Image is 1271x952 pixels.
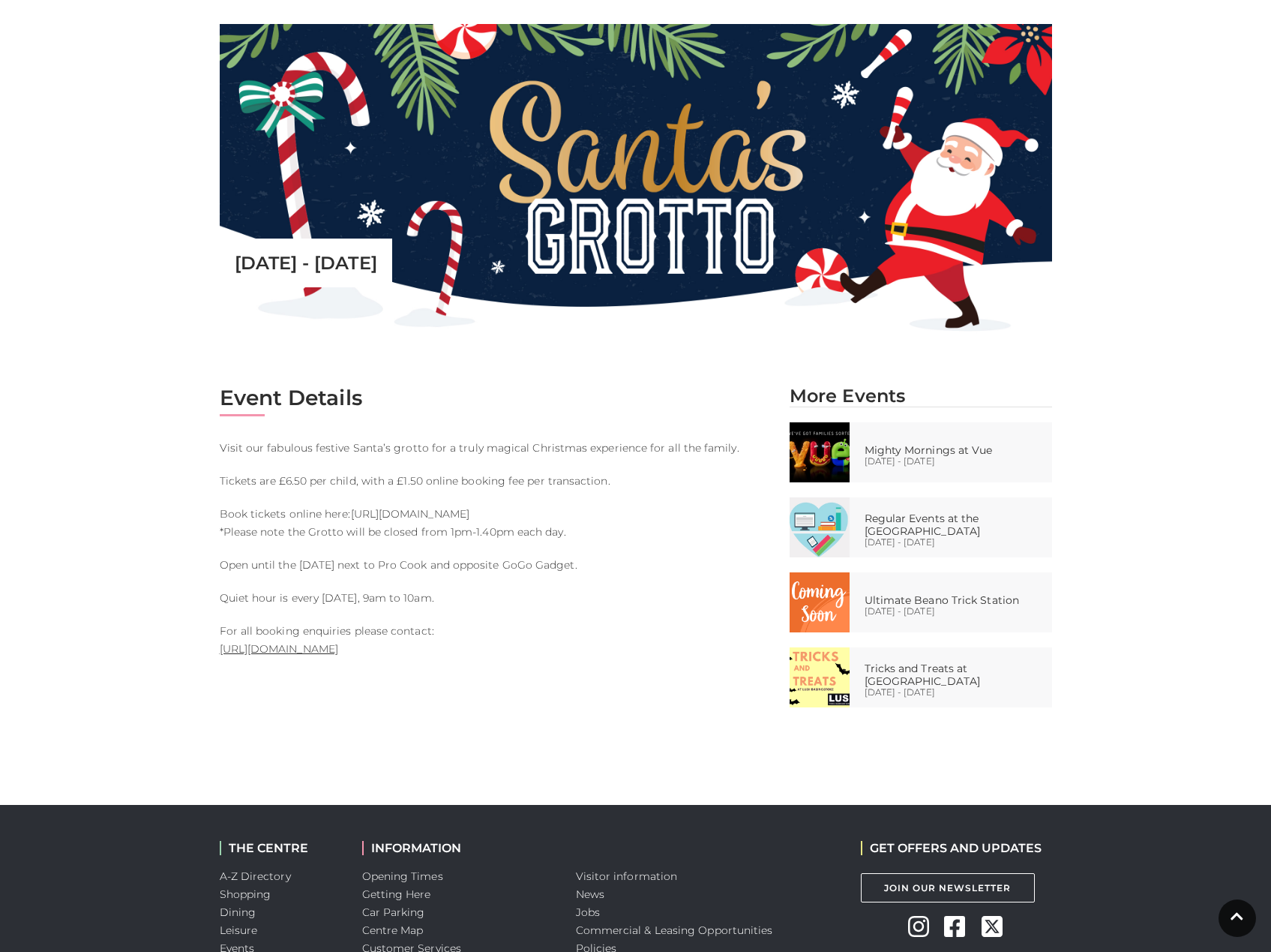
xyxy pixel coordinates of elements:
[865,662,1048,688] p: Tricks and Treats at [GEOGRAPHIC_DATA]
[576,887,604,901] a: News
[351,507,469,521] a: [URL][DOMAIN_NAME]
[362,869,443,883] a: Opening Times
[865,538,1048,547] p: [DATE] - [DATE]
[220,472,767,490] p: Tickets are £6.50 per child, with a £1.50 online booking fee per transaction.
[362,841,553,855] h2: INFORMATION
[576,869,678,883] a: Visitor information
[362,887,431,901] a: Getting Here
[362,905,425,919] a: Car Parking
[220,385,767,410] h2: Event Details
[861,873,1035,902] a: Join Our Newsletter
[865,457,1008,466] p: [DATE] - [DATE]
[220,642,338,656] a: [URL][DOMAIN_NAME]
[865,688,1048,697] p: [DATE] - [DATE]
[865,444,1008,457] p: Mighty Mornings at Vue
[220,841,340,855] h2: THE CENTRE
[220,869,291,883] a: A-Z Directory
[576,905,600,919] a: Jobs
[778,497,1063,557] a: Regular Events at the [GEOGRAPHIC_DATA] [DATE] - [DATE]
[220,622,767,658] p: For all booking enquiries please contact:
[576,923,773,937] a: Commercial & Leasing Opportunities
[220,923,258,937] a: Leisure
[362,923,424,937] a: Centre Map
[861,841,1042,855] h2: GET OFFERS AND UPDATES
[865,607,1035,616] p: [DATE] - [DATE]
[778,647,1063,707] a: Tricks and Treats at [GEOGRAPHIC_DATA] [DATE] - [DATE]
[220,887,271,901] a: Shopping
[865,594,1035,607] p: Ultimate Beano Trick Station
[865,512,1048,538] p: Regular Events at the [GEOGRAPHIC_DATA]
[220,24,1052,336] img: Santa's Grotto, Basingstoke, Hampshire
[220,439,767,457] p: Visit our fabulous festive Santa’s grotto for a truly magical Christmas experience for all the fa...
[220,589,767,607] p: Quiet hour is every [DATE], 9am to 10am.
[778,422,1063,482] a: Mighty Mornings at Vue [DATE] - [DATE]
[235,252,377,274] p: [DATE] - [DATE]
[220,905,256,919] a: Dining
[790,385,1052,407] h2: More Events
[778,572,1063,632] a: Ultimate Beano Trick Station [DATE] - [DATE]
[220,556,767,574] p: Open until the [DATE] next to Pro Cook and opposite GoGo Gadget.
[220,505,767,541] p: Book tickets online here: *Please note the Grotto will be closed from 1pm-1.40pm each day.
